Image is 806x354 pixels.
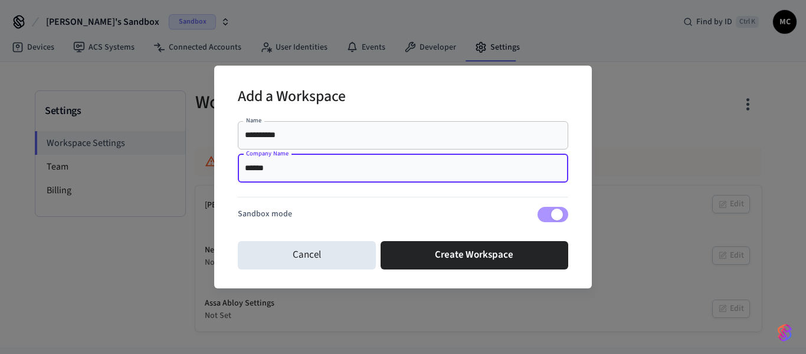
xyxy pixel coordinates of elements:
img: SeamLogoGradient.69752ec5.svg [778,323,792,342]
label: Name [246,116,261,125]
button: Create Workspace [381,241,569,269]
h2: Add a Workspace [238,80,346,116]
button: Cancel [238,241,376,269]
p: Sandbox mode [238,208,292,220]
label: Company Name [246,149,289,158]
